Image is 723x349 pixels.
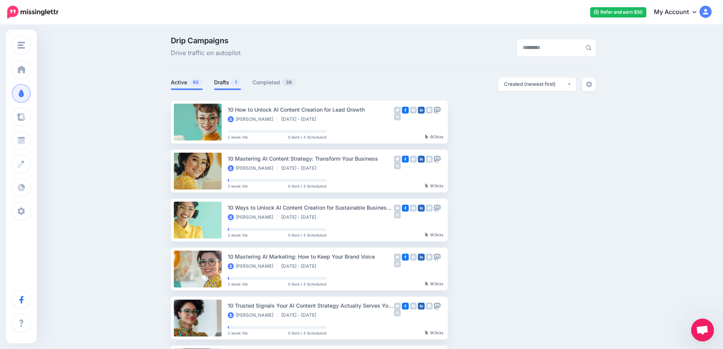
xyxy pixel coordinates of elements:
div: 10 Ways to Unlock AI Content Creation for Sustainable Business Growth [228,203,394,212]
img: facebook-square.png [402,107,409,114]
img: mastodon-grey-square.png [434,303,441,310]
img: settings-grey.png [586,81,592,87]
li: [DATE] - [DATE] [281,312,320,318]
span: 2 week lite [228,233,248,237]
div: Clicks [425,331,443,335]
span: 2 week lite [228,184,248,188]
a: Completed36 [252,78,296,87]
span: 36 [282,79,296,86]
div: Open chat [691,319,714,341]
span: 2 week lite [228,282,248,286]
div: 10 How to Unlock AI Content Creation for Lead Growth [228,105,394,114]
div: Clicks [425,282,443,286]
li: [PERSON_NAME] [228,312,277,318]
img: google_business-grey-square.png [426,107,433,114]
button: Created (newest first) [498,77,576,91]
li: [DATE] - [DATE] [281,116,320,122]
span: 1 [231,79,241,86]
img: pointer-grey-darker.png [425,330,428,335]
img: linkedin-square.png [418,107,425,114]
img: pointer-grey-darker.png [425,134,428,139]
li: [DATE] - [DATE] [281,214,320,220]
img: pointer-grey-darker.png [425,232,428,237]
div: Clicks [425,135,443,139]
li: [PERSON_NAME] [228,165,277,171]
img: medium-grey-square.png [394,212,401,218]
img: linkedin-square.png [418,303,425,310]
a: My Account [646,3,712,22]
img: twitter-grey-square.png [394,156,401,163]
a: Drafts1 [214,78,241,87]
span: 2 week lite [228,135,248,139]
img: linkedin-square.png [418,254,425,261]
img: pointer-grey-darker.png [425,183,428,188]
img: pointer-grey-darker.png [425,281,428,286]
img: instagram-grey-square.png [410,205,417,212]
img: facebook-square.png [402,156,409,163]
img: mastodon-grey-square.png [434,107,441,114]
b: 0 [430,281,433,286]
div: 10 Mastering AI Marketing: How to Keep Your Brand Voice [228,252,394,261]
img: instagram-grey-square.png [410,107,417,114]
div: 10 Mastering AI Content Strategy: Transform Your Business [228,154,394,163]
img: google_business-grey-square.png [426,303,433,310]
span: Drip Campaigns [171,37,241,44]
img: instagram-grey-square.png [410,254,417,261]
img: mastodon-grey-square.png [434,205,441,212]
span: 2 week lite [228,331,248,335]
img: mastodon-grey-square.png [434,156,441,163]
img: google_business-grey-square.png [426,156,433,163]
li: [DATE] - [DATE] [281,263,320,269]
span: 0 Sent / 4 Scheduled [288,135,326,139]
img: medium-grey-square.png [394,261,401,267]
img: linkedin-square.png [418,156,425,163]
img: twitter-grey-square.png [394,205,401,212]
span: 0 Sent / 4 Scheduled [288,233,326,237]
span: 0 Sent / 4 Scheduled [288,282,326,286]
img: medium-grey-square.png [394,163,401,169]
img: google_business-grey-square.png [426,205,433,212]
li: [DATE] - [DATE] [281,165,320,171]
b: 0 [430,232,433,237]
div: Created (newest first) [504,81,567,88]
img: twitter-grey-square.png [394,107,401,114]
div: Clicks [425,233,443,237]
li: [PERSON_NAME] [228,116,277,122]
img: menu.png [17,42,25,49]
img: instagram-grey-square.png [410,303,417,310]
img: search-grey-6.png [586,45,591,51]
a: Refer and earn $50 [590,7,646,17]
b: 0 [430,183,433,188]
img: facebook-square.png [402,303,409,310]
img: twitter-grey-square.png [394,254,401,261]
img: instagram-grey-square.png [410,156,417,163]
div: 10 Trusted Signals Your AI Content Strategy Actually Serves Your Business [228,301,394,310]
span: Drive traffic on autopilot [171,48,241,58]
li: [PERSON_NAME] [228,263,277,269]
img: mastodon-grey-square.png [434,254,441,261]
a: Active95 [171,78,203,87]
div: Clicks [425,184,443,188]
span: 95 [189,79,202,86]
img: twitter-grey-square.png [394,303,401,310]
img: medium-grey-square.png [394,310,401,316]
span: 0 Sent / 4 Scheduled [288,184,326,188]
img: linkedin-square.png [418,205,425,212]
span: 0 Sent / 4 Scheduled [288,331,326,335]
img: facebook-square.png [402,205,409,212]
img: facebook-square.png [402,254,409,261]
li: [PERSON_NAME] [228,214,277,220]
img: Missinglettr [7,6,58,19]
img: google_business-grey-square.png [426,254,433,261]
b: 0 [430,330,433,335]
img: medium-grey-square.png [394,114,401,120]
b: 0 [430,134,433,139]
